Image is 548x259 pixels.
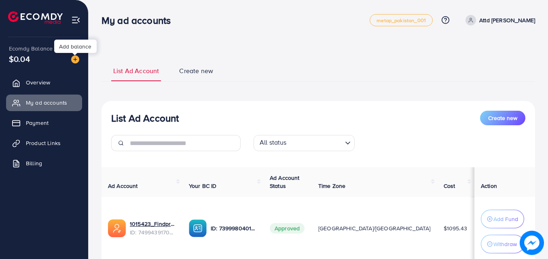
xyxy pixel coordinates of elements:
a: Billing [6,155,82,171]
span: ID: 7499439170620899346 [130,228,176,236]
span: Approved [270,223,305,234]
span: Ecomdy Balance [9,44,53,53]
span: All status [258,136,288,149]
a: Payment [6,115,82,131]
div: <span class='underline'>1015423_Findproduct_1746099618697</span></br>7499439170620899346 [130,220,176,236]
div: Add balance [54,40,97,53]
img: image [520,231,544,255]
a: My ad accounts [6,95,82,111]
span: Ad Account [108,182,138,190]
img: image [71,55,79,63]
span: Overview [26,78,50,86]
span: My ad accounts [26,99,67,107]
span: Time Zone [318,182,345,190]
p: ID: 7399980401722310657 [211,223,257,233]
a: Product Links [6,135,82,151]
span: Ad Account Status [270,174,300,190]
img: menu [71,15,80,25]
button: Withdraw [481,235,524,253]
a: Overview [6,74,82,91]
span: Product Links [26,139,61,147]
input: Search for option [289,137,342,149]
span: [GEOGRAPHIC_DATA]/[GEOGRAPHIC_DATA] [318,224,431,232]
p: Attd [PERSON_NAME] [479,15,535,25]
span: Action [481,182,497,190]
h3: My ad accounts [102,15,177,26]
button: Add Fund [481,210,524,228]
span: List Ad Account [113,66,159,76]
span: $0.04 [9,53,30,65]
a: Attd [PERSON_NAME] [462,15,535,25]
a: metap_pakistan_001 [370,14,433,26]
span: Your BC ID [189,182,217,190]
h3: List Ad Account [111,112,179,124]
span: metap_pakistan_001 [377,18,426,23]
p: Add Fund [493,214,518,224]
span: Create new [488,114,517,122]
span: Billing [26,159,42,167]
span: $1095.43 [444,224,467,232]
p: Withdraw [493,239,517,249]
span: Create new [179,66,213,76]
span: Cost [444,182,455,190]
a: 1015423_Findproduct_1746099618697 [130,220,176,228]
button: Create new [480,111,525,125]
img: ic-ba-acc.ded83a64.svg [189,219,207,237]
span: Payment [26,119,49,127]
div: Search for option [254,135,355,151]
img: logo [8,11,63,24]
img: ic-ads-acc.e4c84228.svg [108,219,126,237]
